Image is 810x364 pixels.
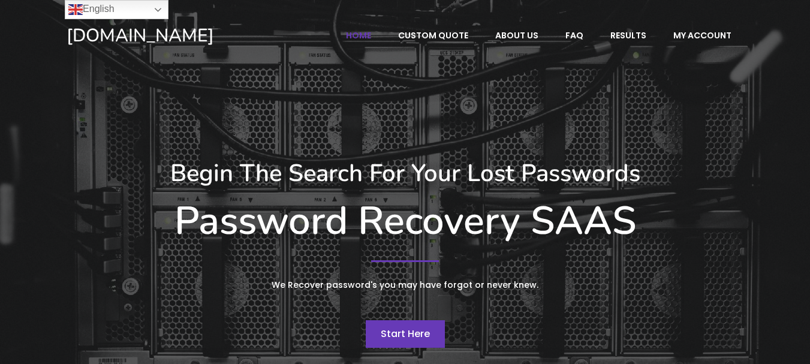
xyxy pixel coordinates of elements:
[366,320,445,348] a: Start Here
[483,24,551,47] a: About Us
[333,24,384,47] a: Home
[553,24,596,47] a: FAQ
[386,24,481,47] a: Custom Quote
[495,30,538,41] span: About Us
[68,2,83,17] img: en
[661,24,744,47] a: My account
[610,30,646,41] span: Results
[67,198,744,245] h1: Password Recovery SAAS
[346,30,371,41] span: Home
[673,30,731,41] span: My account
[598,24,659,47] a: Results
[398,30,468,41] span: Custom Quote
[180,278,630,293] p: We Recover password's you may have forgot or never knew.
[67,24,296,47] a: [DOMAIN_NAME]
[565,30,583,41] span: FAQ
[67,159,744,188] h3: Begin The Search For Your Lost Passwords
[381,327,430,341] span: Start Here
